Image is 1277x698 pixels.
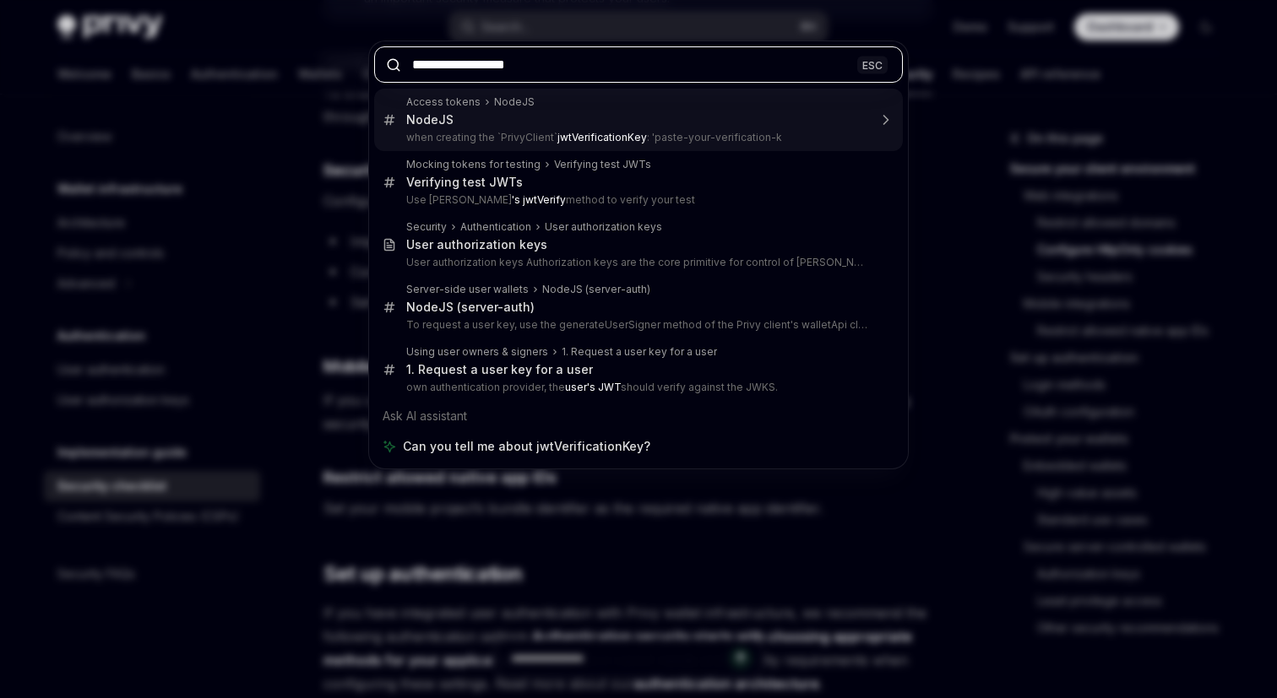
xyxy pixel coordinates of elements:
[554,158,651,171] div: Verifying test JWTs
[406,95,481,109] div: Access tokens
[460,220,531,234] div: Authentication
[406,131,867,144] p: when creating the `PrivyClient` : 'paste-your-verification-k
[406,158,541,171] div: Mocking tokens for testing
[406,318,867,332] p: To request a user key, use the generateUserSigner method of the Privy client's walletApi class:
[403,438,650,455] span: Can you tell me about jwtVerificationKey?
[512,193,566,206] b: 's jwtVerify
[857,56,888,73] div: ESC
[406,220,447,234] div: Security
[406,300,535,315] div: NodeJS (server-auth)
[494,95,535,109] div: NodeJS
[406,256,867,269] p: User authorization keys Authorization keys are the core primitive for control of [PERSON_NAME]'s ...
[406,381,867,394] p: own authentication provider, the should verify against the JWKS.
[406,345,548,359] div: Using user owners & signers
[406,193,867,207] p: Use [PERSON_NAME] method to verify your test
[406,362,593,377] div: 1. Request a user key for a user
[406,112,454,127] div: NodeJS
[557,131,647,143] b: jwtVerificationKey
[545,220,662,234] div: User authorization keys
[406,283,529,296] div: Server-side user wallets
[374,401,903,431] div: Ask AI assistant
[565,381,621,393] b: user's JWT
[406,175,523,190] div: Verifying test JWTs
[542,283,650,296] div: NodeJS (server-auth)
[406,237,547,252] div: User authorization keys
[562,345,717,359] div: 1. Request a user key for a user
